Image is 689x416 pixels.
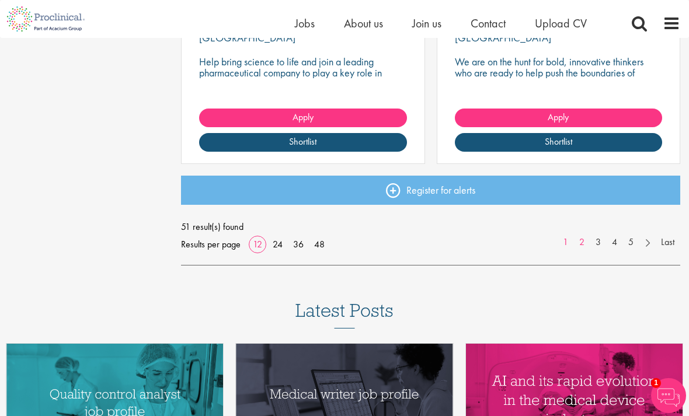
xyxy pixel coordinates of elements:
a: 24 [269,238,287,250]
h3: Latest Posts [295,300,394,328]
p: Help bring science to life and join a leading pharmaceutical company to play a key role in delive... [199,56,407,100]
a: About us [344,16,383,31]
span: Apply [548,111,569,123]
img: Chatbot [651,378,686,413]
span: Apply [293,111,314,123]
a: 36 [289,238,308,250]
a: Apply [455,109,663,127]
a: 2 [573,236,590,249]
a: 1 [557,236,574,249]
a: Last [655,236,680,249]
a: Upload CV [535,16,587,31]
span: 51 result(s) found [181,218,680,236]
span: 1 [651,378,661,388]
a: Jobs [295,16,315,31]
a: Shortlist [199,133,407,152]
a: 48 [310,238,329,250]
a: 5 [622,236,639,249]
a: Register for alerts [181,176,680,205]
a: 4 [606,236,623,249]
a: Apply [199,109,407,127]
a: Shortlist [455,133,663,152]
a: 3 [590,236,607,249]
a: 12 [249,238,266,250]
p: We are on the hunt for bold, innovative thinkers who are ready to help push the boundaries of sci... [455,56,663,100]
a: Join us [412,16,441,31]
a: Contact [471,16,506,31]
span: Results per page [181,236,241,253]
